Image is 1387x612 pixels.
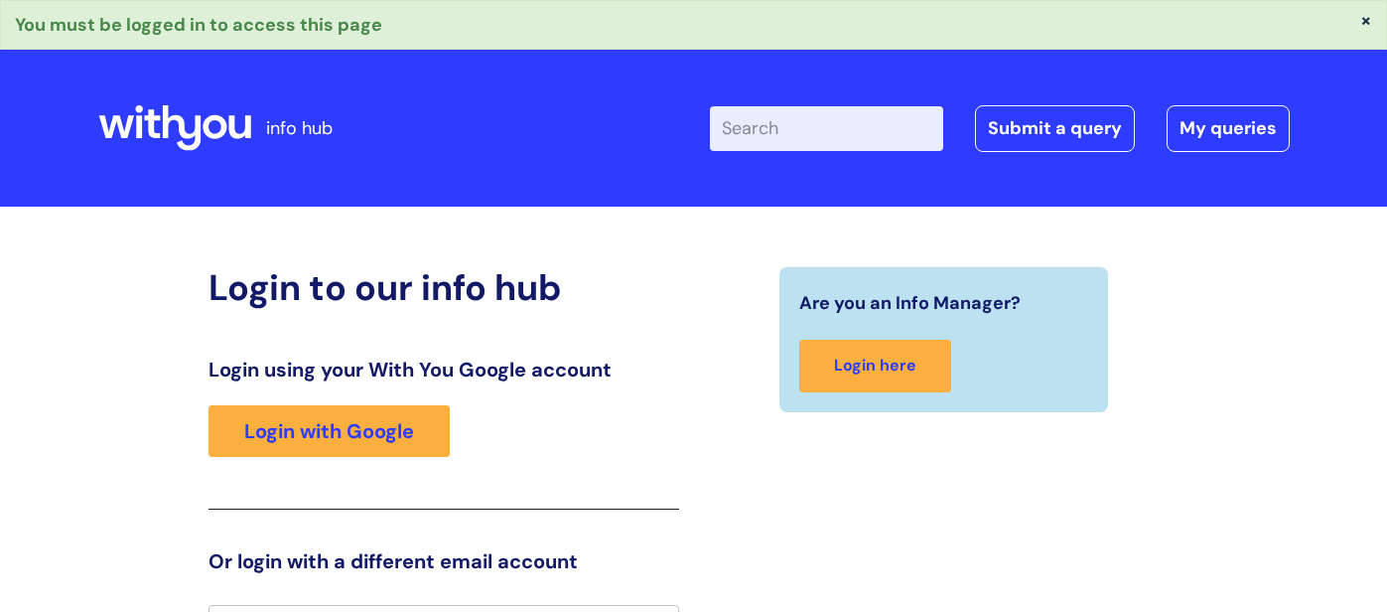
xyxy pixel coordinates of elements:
a: Login with Google [208,405,450,457]
p: info hub [266,112,333,144]
a: My queries [1167,105,1290,151]
span: Are you an Info Manager? [799,287,1021,319]
input: Search [710,106,943,150]
a: Submit a query [975,105,1135,151]
h3: Or login with a different email account [208,549,679,573]
h2: Login to our info hub [208,266,679,309]
h3: Login using your With You Google account [208,358,679,382]
button: × [1360,11,1372,29]
a: Login here [799,340,951,392]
